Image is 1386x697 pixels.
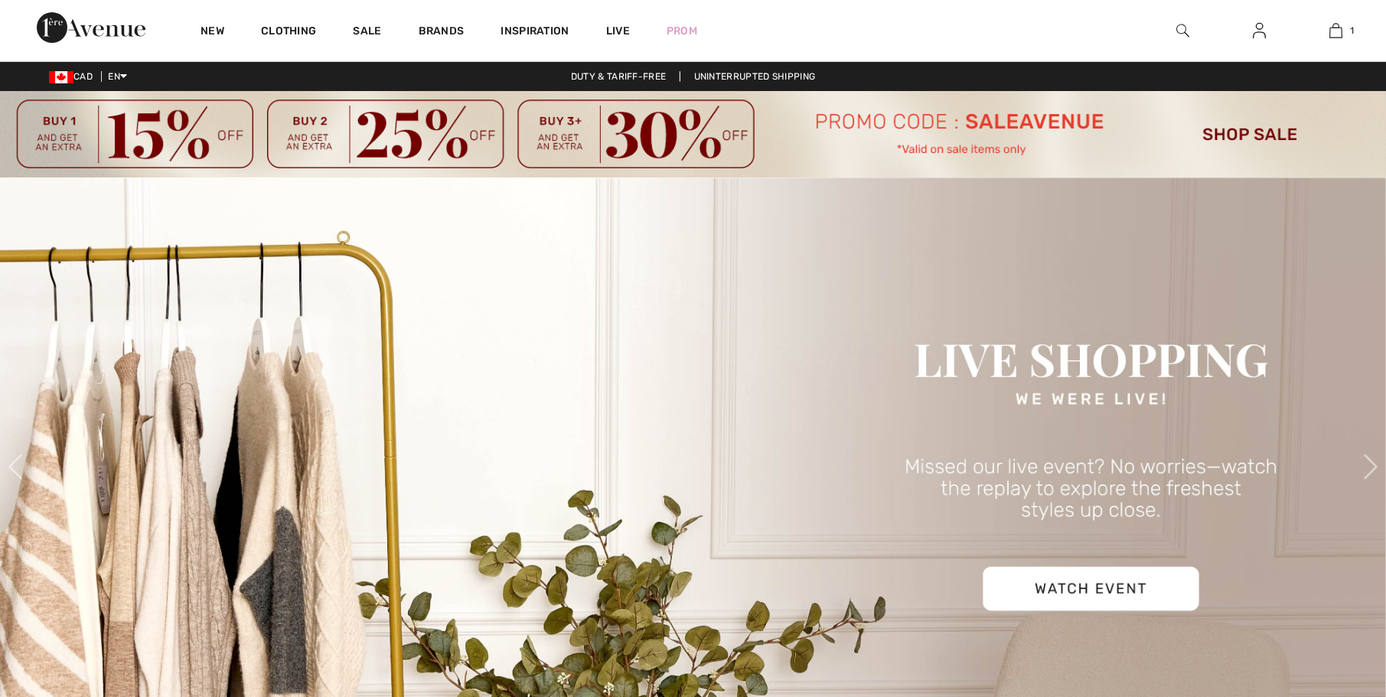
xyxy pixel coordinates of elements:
img: search the website [1176,21,1189,40]
a: Prom [667,23,697,39]
a: New [201,24,224,41]
img: My Info [1253,21,1266,40]
a: Brands [419,24,465,41]
span: 1 [1350,24,1354,37]
span: EN [108,71,127,82]
img: 1ère Avenue [37,12,145,43]
span: Inspiration [501,24,569,41]
a: Live [606,23,630,39]
a: Sign In [1241,21,1278,41]
a: Clothing [261,24,316,41]
img: My Bag [1329,21,1342,40]
a: 1 [1298,21,1373,40]
a: Sale [353,24,381,41]
img: Canadian Dollar [49,71,73,83]
span: CAD [49,71,99,82]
